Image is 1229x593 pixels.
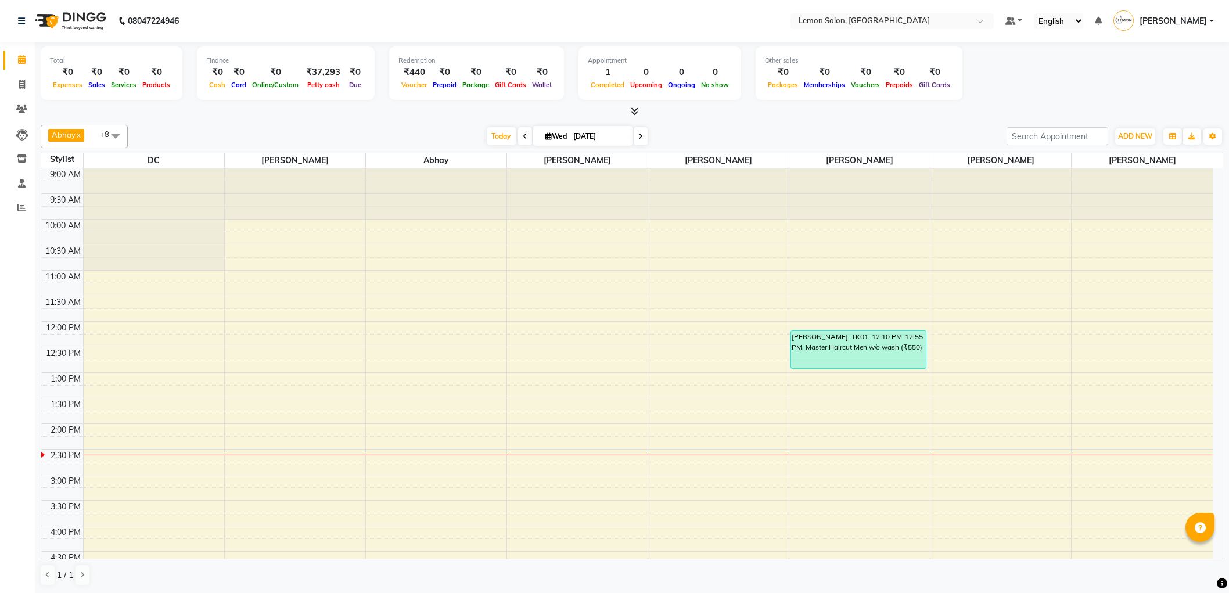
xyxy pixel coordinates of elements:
div: 0 [665,66,698,79]
span: +8 [100,130,118,139]
span: DC [84,153,224,168]
span: Packages [765,81,801,89]
div: 9:00 AM [48,168,83,181]
div: 3:30 PM [48,501,83,513]
div: Redemption [398,56,555,66]
span: Card [228,81,249,89]
div: Finance [206,56,365,66]
div: Other sales [765,56,953,66]
span: Package [459,81,492,89]
div: ₹0 [459,66,492,79]
div: ₹0 [85,66,108,79]
span: Online/Custom [249,81,301,89]
span: [PERSON_NAME] [1072,153,1213,168]
span: Gift Cards [492,81,529,89]
div: 10:00 AM [43,220,83,232]
div: [PERSON_NAME], TK01, 12:10 PM-12:55 PM, Master Haircut Men w/o wash (₹550) [791,331,926,368]
div: ₹0 [228,66,249,79]
div: ₹0 [345,66,365,79]
div: ₹440 [398,66,430,79]
div: Stylist [41,153,83,166]
span: Ongoing [665,81,698,89]
span: [PERSON_NAME] [507,153,648,168]
div: ₹0 [249,66,301,79]
div: ₹0 [206,66,228,79]
span: [PERSON_NAME] [789,153,930,168]
span: Prepaids [883,81,916,89]
span: Upcoming [627,81,665,89]
div: ₹0 [848,66,883,79]
span: Prepaid [430,81,459,89]
div: 0 [627,66,665,79]
span: 1 / 1 [57,569,73,581]
span: Due [346,81,364,89]
div: ₹37,293 [301,66,345,79]
div: ₹0 [765,66,801,79]
span: [PERSON_NAME] [225,153,365,168]
div: ₹0 [50,66,85,79]
span: Completed [588,81,627,89]
img: Jenny Shah [1113,10,1134,31]
div: 2:00 PM [48,424,83,436]
span: Vouchers [848,81,883,89]
span: Expenses [50,81,85,89]
div: 12:00 PM [44,322,83,334]
iframe: chat widget [1180,547,1217,581]
span: Petty cash [304,81,343,89]
div: ₹0 [492,66,529,79]
span: [PERSON_NAME] [1140,15,1207,27]
div: ₹0 [430,66,459,79]
span: Cash [206,81,228,89]
div: 1:30 PM [48,398,83,411]
a: x [76,130,81,139]
div: 10:30 AM [43,245,83,257]
div: 4:30 PM [48,552,83,564]
div: ₹0 [529,66,555,79]
div: 1:00 PM [48,373,83,385]
div: 11:00 AM [43,271,83,283]
span: [PERSON_NAME] [930,153,1071,168]
input: Search Appointment [1007,127,1108,145]
div: Total [50,56,173,66]
b: 08047224946 [128,5,179,37]
span: Abhay [52,130,76,139]
span: Sales [85,81,108,89]
div: 2:30 PM [48,450,83,462]
input: 2025-09-03 [570,128,628,145]
span: Wed [542,132,570,141]
div: 1 [588,66,627,79]
div: ₹0 [883,66,916,79]
div: 0 [698,66,732,79]
span: No show [698,81,732,89]
div: 11:30 AM [43,296,83,308]
span: [PERSON_NAME] [648,153,789,168]
img: logo [30,5,109,37]
div: 4:00 PM [48,526,83,538]
span: Gift Cards [916,81,953,89]
span: ADD NEW [1118,132,1152,141]
span: Voucher [398,81,430,89]
span: Today [487,127,516,145]
div: ₹0 [139,66,173,79]
div: 9:30 AM [48,194,83,206]
span: Abhay [366,153,506,168]
div: 3:00 PM [48,475,83,487]
div: ₹0 [801,66,848,79]
span: Memberships [801,81,848,89]
button: ADD NEW [1115,128,1155,145]
div: Appointment [588,56,732,66]
div: 12:30 PM [44,347,83,360]
span: Services [108,81,139,89]
span: Wallet [529,81,555,89]
span: Products [139,81,173,89]
div: ₹0 [916,66,953,79]
div: ₹0 [108,66,139,79]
